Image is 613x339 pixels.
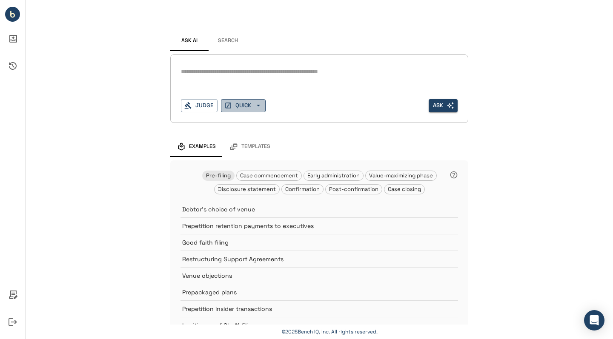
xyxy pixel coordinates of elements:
[384,185,424,193] span: Case closing
[236,171,302,181] div: Case commencement
[180,300,458,317] div: Prepetition insider transactions
[180,217,458,234] div: Prepetition retention payments to executives
[384,184,425,194] div: Case closing
[182,321,437,330] p: Legitimacy of Ch. 11 filing
[215,185,279,193] span: Disclosure statement
[182,238,437,247] p: Good faith filing
[170,137,468,157] div: examples and templates tabs
[326,185,382,193] span: Post-confirmation
[180,267,458,284] div: Venue objections
[281,184,324,194] div: Confirmation
[180,251,458,267] div: Restructuring Support Agreements
[180,201,458,217] div: Debtor's choice of venue
[202,171,235,181] div: Pre-filing
[180,284,458,300] div: Prepackaged plans
[182,205,437,214] p: Debtor's choice of venue
[221,99,266,112] button: QUICK
[181,37,198,44] span: Ask AI
[366,172,436,179] span: Value-maximizing phase
[203,172,234,179] span: Pre-filing
[429,99,458,112] span: Enter search text
[241,143,270,150] span: Templates
[182,305,437,313] p: Prepetition insider transactions
[182,222,437,230] p: Prepetition retention payments to executives
[325,184,382,194] div: Post-confirmation
[214,184,280,194] div: Disclosure statement
[182,271,437,280] p: Venue objections
[181,99,218,112] button: Judge
[180,317,458,333] div: Legitimacy of Ch. 11 filing
[282,185,323,193] span: Confirmation
[180,234,458,251] div: Good faith filing
[182,255,437,263] p: Restructuring Support Agreements
[429,99,458,112] button: Ask
[237,172,301,179] span: Case commencement
[182,288,437,296] p: Prepackaged plans
[365,171,437,181] div: Value-maximizing phase
[209,31,247,51] button: Search
[584,310,604,330] div: Open Intercom Messenger
[304,172,363,179] span: Early administration
[189,143,216,150] span: Examples
[304,171,364,181] div: Early administration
